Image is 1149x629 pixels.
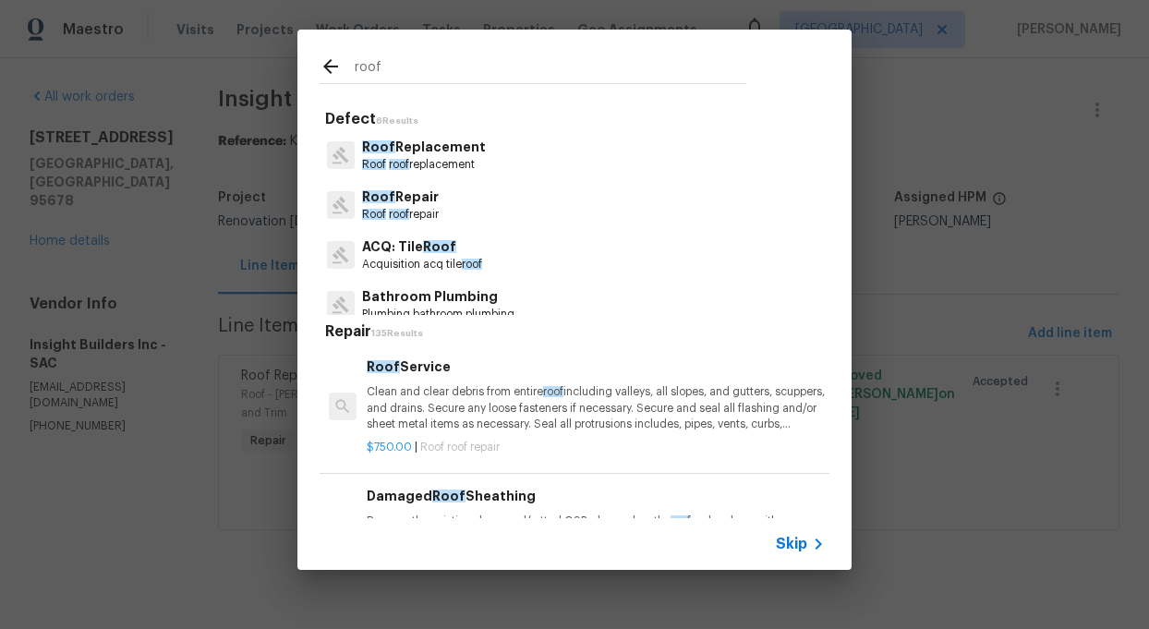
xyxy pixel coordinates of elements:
span: $750.00 [367,442,412,453]
span: 135 Results [371,329,423,338]
span: roof [462,259,482,270]
span: Roof [367,360,400,373]
span: Roof roof repair [420,442,500,453]
span: roof [671,515,691,526]
p: Clean and clear debris from entire including valleys, all slopes, and gutters, scuppers, and drai... [367,384,825,431]
p: Plumbing bathroom plumbing [362,307,514,322]
span: Roof [362,190,395,203]
p: Remove the existing damaged/rotted OSB plywood on the and replace with new (same demension/thickn... [367,514,825,561]
p: replacement [362,157,486,173]
h5: Repair [325,322,829,342]
p: repair [362,207,439,223]
span: Roof [362,140,395,153]
span: 6 Results [376,116,418,126]
h5: Defect [325,110,829,129]
p: Repair [362,187,439,207]
input: Search issues or repairs [355,55,746,83]
p: | [367,440,825,455]
h6: Damaged Sheathing [367,486,825,506]
p: Replacement [362,138,486,157]
p: Bathroom Plumbing [362,287,514,307]
span: Roof [362,209,386,220]
span: Roof [362,159,386,170]
p: Acquisition acq tile [362,257,482,272]
span: Skip [776,535,807,553]
p: ACQ: Tile [362,237,482,257]
span: roof [543,386,563,397]
span: roof [389,159,409,170]
span: Roof [423,240,456,253]
span: Roof [432,490,466,502]
span: roof [389,209,409,220]
h6: Service [367,357,825,377]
